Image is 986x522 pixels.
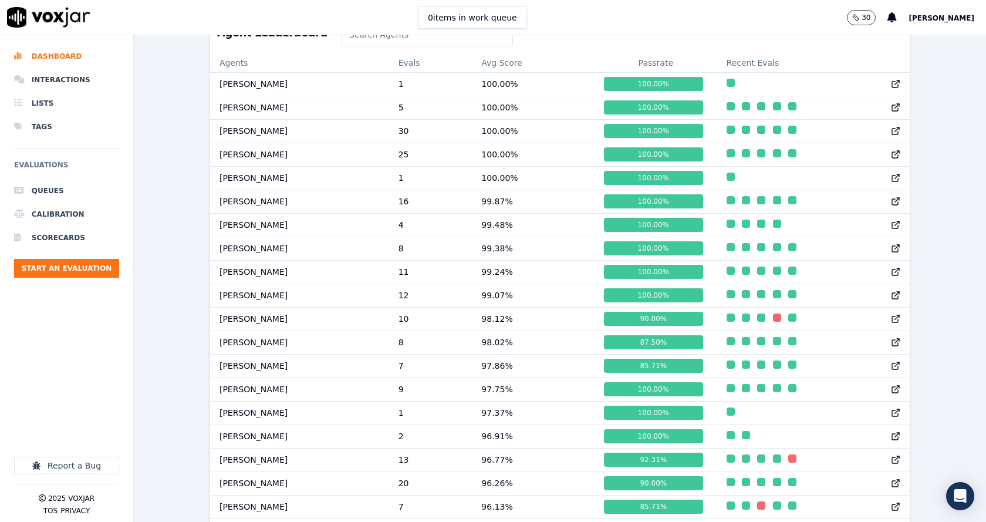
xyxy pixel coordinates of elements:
th: Evals [389,53,472,72]
td: 97.75 % [472,378,595,401]
td: [PERSON_NAME] [210,284,389,307]
div: 87.50 % [604,335,703,349]
td: 100.00 % [472,72,595,96]
div: 100.00 % [604,147,703,161]
td: 30 [389,119,472,143]
td: 8 [389,331,472,354]
td: 1 [389,401,472,425]
td: 99.24 % [472,260,595,284]
td: [PERSON_NAME] [210,354,389,378]
h3: Agent Leaderboard [217,28,327,38]
td: [PERSON_NAME] [210,448,389,472]
div: 100.00 % [604,406,703,420]
td: 100.00 % [472,166,595,190]
td: 7 [389,354,472,378]
td: 99.07 % [472,284,595,307]
td: 96.77 % [472,448,595,472]
div: 100.00 % [604,382,703,396]
td: 96.13 % [472,495,595,518]
div: 92.31 % [604,453,703,467]
td: [PERSON_NAME] [210,472,389,495]
div: 100.00 % [604,124,703,138]
td: [PERSON_NAME] [210,331,389,354]
a: Calibration [14,203,119,226]
a: Interactions [14,68,119,92]
li: Lists [14,92,119,115]
div: 100.00 % [604,77,703,91]
td: [PERSON_NAME] [210,401,389,425]
td: 9 [389,378,472,401]
td: 11 [389,260,472,284]
td: [PERSON_NAME] [210,166,389,190]
td: 7 [389,495,472,518]
div: 85.71 % [604,359,703,373]
div: 90.00 % [604,476,703,490]
li: Tags [14,115,119,139]
button: 0items in work queue [418,6,527,29]
button: Start an Evaluation [14,259,119,278]
td: 99.87 % [472,190,595,213]
td: 4 [389,213,472,237]
button: 30 [847,10,887,25]
td: [PERSON_NAME] [210,307,389,331]
td: 8 [389,237,472,260]
td: [PERSON_NAME] [210,143,389,166]
div: 100.00 % [604,100,703,114]
a: Scorecards [14,226,119,250]
div: 85.71 % [604,500,703,514]
h6: Evaluations [14,158,119,179]
td: [PERSON_NAME] [210,495,389,518]
td: 25 [389,143,472,166]
td: 1 [389,166,472,190]
td: [PERSON_NAME] [210,190,389,213]
a: Dashboard [14,45,119,68]
th: Recent Evals [717,53,910,72]
td: 1 [389,72,472,96]
td: 99.48 % [472,213,595,237]
td: 96.91 % [472,425,595,448]
div: 100.00 % [604,265,703,279]
td: 20 [389,472,472,495]
td: 2 [389,425,472,448]
td: 97.37 % [472,401,595,425]
a: Queues [14,179,119,203]
span: [PERSON_NAME] [909,14,974,22]
button: Report a Bug [14,457,119,474]
div: Open Intercom Messenger [946,482,974,510]
th: Agents [210,53,389,72]
td: [PERSON_NAME] [210,260,389,284]
td: [PERSON_NAME] [210,378,389,401]
td: 100.00 % [472,119,595,143]
td: 100.00 % [472,143,595,166]
td: 96.26 % [472,472,595,495]
button: Privacy [60,506,90,516]
div: 100.00 % [604,241,703,255]
div: 90.00 % [604,312,703,326]
img: voxjar logo [7,7,90,28]
td: 12 [389,284,472,307]
button: [PERSON_NAME] [909,11,986,25]
td: 99.38 % [472,237,595,260]
td: 5 [389,96,472,119]
td: [PERSON_NAME] [210,72,389,96]
td: 98.02 % [472,331,595,354]
div: 100.00 % [604,171,703,185]
div: 100.00 % [604,194,703,208]
button: TOS [43,506,58,516]
p: 2025 Voxjar [48,494,94,503]
div: 100.00 % [604,218,703,232]
td: 100.00 % [472,96,595,119]
td: 13 [389,448,472,472]
td: [PERSON_NAME] [210,96,389,119]
td: [PERSON_NAME] [210,425,389,448]
td: [PERSON_NAME] [210,237,389,260]
th: Passrate [595,53,717,72]
div: 100.00 % [604,429,703,443]
th: Avg Score [472,53,595,72]
p: 30 [862,13,870,22]
td: 98.12 % [472,307,595,331]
